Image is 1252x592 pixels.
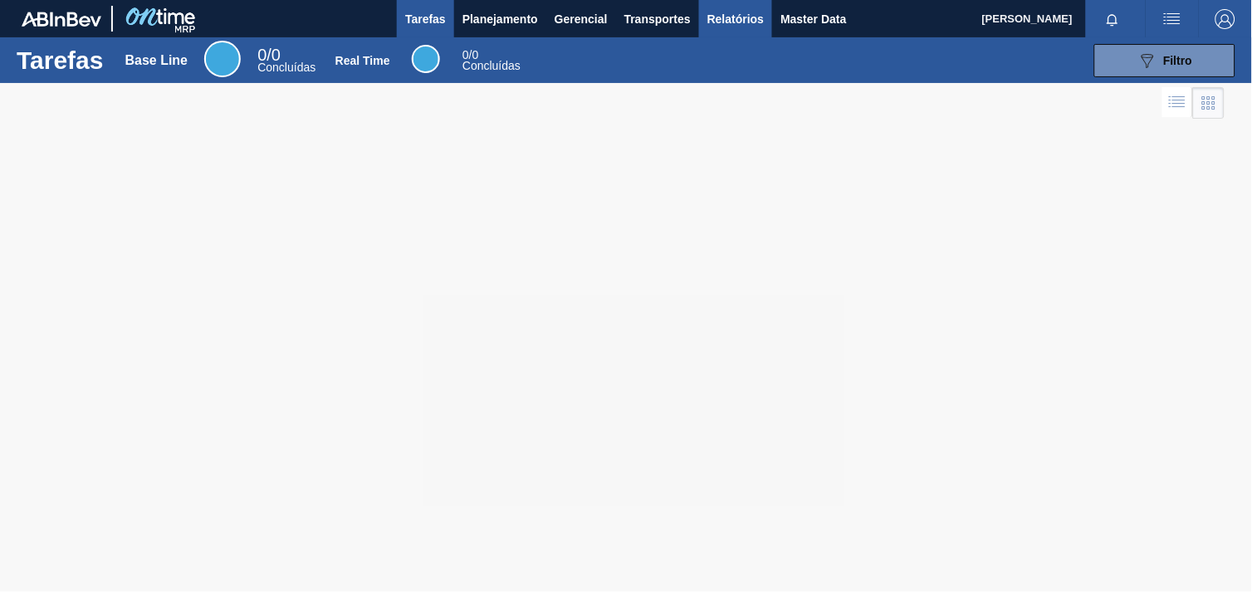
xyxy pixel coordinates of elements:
div: Real Time [462,50,521,71]
div: Base Line [204,41,241,77]
span: / 0 [462,48,478,61]
span: Transportes [624,9,691,29]
span: Relatórios [707,9,764,29]
div: Real Time [335,54,390,67]
span: Filtro [1164,54,1193,67]
button: Notificações [1086,7,1139,31]
button: Filtro [1094,44,1235,77]
div: Real Time [412,45,440,73]
span: 0 [257,46,267,64]
img: TNhmsLtSVTkK8tSr43FrP2fwEKptu5GPRR3wAAAABJRU5ErkJggg== [22,12,101,27]
span: / 0 [257,46,281,64]
span: Concluídas [257,61,315,74]
span: Planejamento [462,9,538,29]
span: Tarefas [405,9,446,29]
h1: Tarefas [17,51,104,70]
img: Logout [1215,9,1235,29]
span: Master Data [780,9,846,29]
span: Gerencial [555,9,608,29]
div: Base Line [257,48,315,73]
span: 0 [462,48,469,61]
span: Concluídas [462,59,521,72]
div: Base Line [125,53,188,68]
img: userActions [1162,9,1182,29]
